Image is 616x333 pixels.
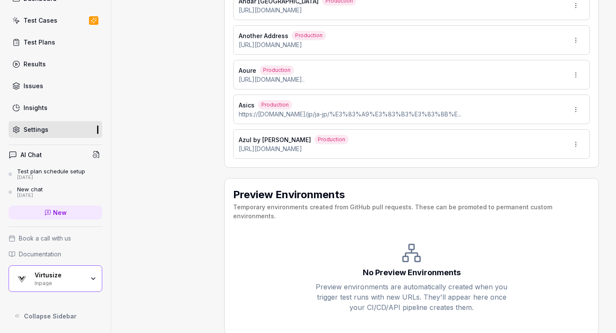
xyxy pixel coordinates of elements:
div: Inpage [35,279,84,286]
button: Virtusize LogoVirtusizeInpage [9,265,102,292]
button: Collapse Sidebar [9,307,102,324]
div: [DATE] [17,175,85,181]
span: [URL][DOMAIN_NAME] [239,144,302,153]
h4: AI Chat [21,150,42,159]
span: Book a call with us [19,234,71,243]
div: Test Cases [24,16,57,25]
span: Documentation [19,250,61,259]
span: [URL][DOMAIN_NAME] [239,6,302,15]
div: Virtusize [35,271,84,279]
a: Settings [9,121,102,138]
div: New chat [17,186,43,193]
a: Test Plans [9,34,102,51]
div: Issues [24,81,43,90]
span: Production [260,65,294,75]
span: Production [292,31,326,40]
span: New [53,208,67,217]
span: https://[DOMAIN_NAME]/jp/ja-jp/%E3%83%A9%E3%83%B3%E3%83%8B%E... [239,110,462,119]
a: Results [9,56,102,72]
span: [URL][DOMAIN_NAME].. [239,75,305,84]
a: Documentation [9,250,102,259]
span: Collapse Sidebar [24,312,77,321]
div: Preview environments are automatically created when you trigger test runs with new URLs. They'll ... [316,282,507,312]
div: Temporary environments created from GitHub pull requests. These can be promoted to permanent cust... [233,202,590,220]
a: Test Cases [9,12,102,29]
div: Test Plans [24,38,55,47]
a: Test plan schedule setup[DATE] [9,168,102,181]
span: Production [314,135,349,144]
span: Another Address [239,31,288,40]
div: [DATE] [17,193,43,199]
a: Issues [9,77,102,94]
span: Production [258,100,292,110]
span: Azul by [PERSON_NAME] [239,135,311,144]
span: Asics [239,101,255,110]
img: Virtusize Logo [14,271,30,286]
span: Aoure [239,66,256,75]
div: Test plan schedule setup [17,168,85,175]
a: Insights [9,99,102,116]
div: Insights [24,103,47,112]
h2: Preview Environments [233,187,590,202]
a: New chat[DATE] [9,186,102,199]
a: New [9,205,102,220]
div: Settings [24,125,48,134]
div: No Preview Environments [363,267,461,278]
span: [URL][DOMAIN_NAME] [239,40,302,49]
div: Results [24,59,46,68]
a: Book a call with us [9,234,102,243]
